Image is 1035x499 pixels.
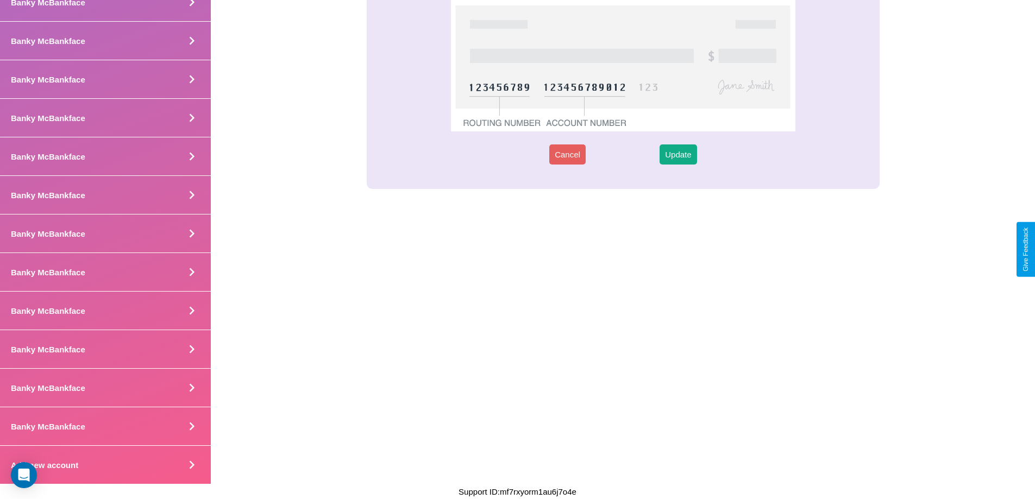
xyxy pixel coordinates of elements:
h4: Banky McBankface [11,191,85,200]
h4: Banky McBankface [11,152,85,161]
h4: Banky McBankface [11,229,85,238]
div: Open Intercom Messenger [11,462,37,488]
h4: Banky McBankface [11,268,85,277]
h4: Banky McBankface [11,422,85,431]
h4: Banky McBankface [11,345,85,354]
h4: Add new account [11,460,78,470]
button: Cancel [549,144,586,165]
div: Give Feedback [1022,228,1030,271]
h4: Banky McBankface [11,306,85,315]
h4: Banky McBankface [11,75,85,84]
p: Support ID: mf7rxyorm1au6j7o4e [459,484,576,499]
h4: Banky McBankface [11,36,85,46]
h4: Banky McBankface [11,383,85,393]
button: Update [660,144,697,165]
h4: Banky McBankface [11,113,85,123]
